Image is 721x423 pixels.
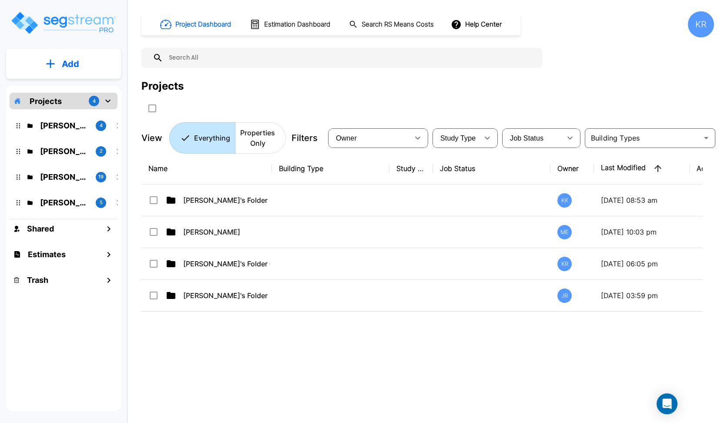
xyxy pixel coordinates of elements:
[510,134,543,142] span: Job Status
[601,290,683,301] p: [DATE] 03:59 pm
[169,122,286,154] div: Platform
[30,95,62,107] p: Projects
[62,57,79,70] p: Add
[40,120,89,131] p: Karina's Folder
[440,134,476,142] span: Study Type
[557,257,572,271] div: KR
[330,126,409,150] div: Select
[601,227,683,237] p: [DATE] 10:03 pm
[27,274,48,286] h1: Trash
[272,153,389,185] th: Building Type
[40,171,89,183] p: Kristina's Folder (Finalized Reports)
[28,248,66,260] h1: Estimates
[700,132,712,144] button: Open
[594,153,690,185] th: Last Modified
[362,20,434,30] h1: Search RS Means Costs
[292,131,318,144] p: Filters
[389,153,433,185] th: Study Type
[557,225,572,239] div: ME
[345,16,439,33] button: Search RS Means Costs
[235,122,286,154] button: Properties Only
[141,153,272,185] th: Name
[163,48,538,68] input: Search All
[100,199,103,206] p: 5
[587,132,698,144] input: Building Types
[264,20,330,30] h1: Estimation Dashboard
[183,195,270,205] p: [PERSON_NAME]'s Folder
[175,20,231,30] h1: Project Dashboard
[504,126,561,150] div: Select
[183,258,270,269] p: [PERSON_NAME]'s Folder (Finalized Reports)
[657,393,677,414] div: Open Intercom Messenger
[93,97,96,105] p: 4
[169,122,235,154] button: Everything
[100,122,103,129] p: 4
[246,15,335,34] button: Estimation Dashboard
[557,193,572,208] div: KK
[40,197,89,208] p: Jon's Folder
[240,128,275,148] p: Properties Only
[183,290,270,301] p: [PERSON_NAME]'s Folder
[194,133,230,143] p: Everything
[6,51,121,77] button: Add
[100,148,103,155] p: 2
[449,16,505,33] button: Help Center
[144,100,161,117] button: SelectAll
[183,227,270,237] p: [PERSON_NAME]
[40,145,89,157] p: M.E. Folder
[27,223,54,235] h1: Shared
[550,153,594,185] th: Owner
[141,131,162,144] p: View
[157,15,236,34] button: Project Dashboard
[10,10,117,35] img: Logo
[98,173,104,181] p: 19
[433,153,550,185] th: Job Status
[434,126,479,150] div: Select
[336,134,357,142] span: Owner
[601,258,683,269] p: [DATE] 06:05 pm
[601,195,683,205] p: [DATE] 08:53 am
[557,289,572,303] div: JR
[688,11,714,37] div: KR
[141,78,184,94] div: Projects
